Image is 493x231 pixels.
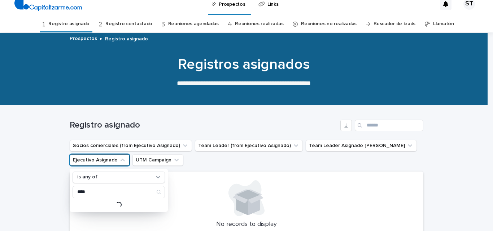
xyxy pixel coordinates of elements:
a: Buscador de leads [374,15,415,32]
p: is any of [77,174,97,180]
p: No records to display [78,221,415,228]
a: Registro asignado [48,15,90,32]
a: Prospectos [70,34,97,42]
input: Search [355,120,423,131]
button: Team Leader Asignado LLamados [306,140,417,151]
div: Search [73,186,165,198]
a: Reuniones no realizadas [301,15,357,32]
button: Socios comerciales (from Ejecutivo Asignado) [70,140,192,151]
a: Llamatón [433,15,454,32]
input: Search [73,186,165,198]
p: Registro asignado [105,34,148,42]
a: Registro contactado [105,15,152,32]
button: Ejecutivo Asignado [70,154,130,166]
a: Reuniones agendadas [168,15,219,32]
h1: Registros asignados [67,56,421,73]
button: Team Leader (from Ejecutivo Asignado) [195,140,303,151]
button: UTM Campaign [132,154,183,166]
h1: Registro asignado [70,120,337,130]
a: Reuniones realizadas [235,15,283,32]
